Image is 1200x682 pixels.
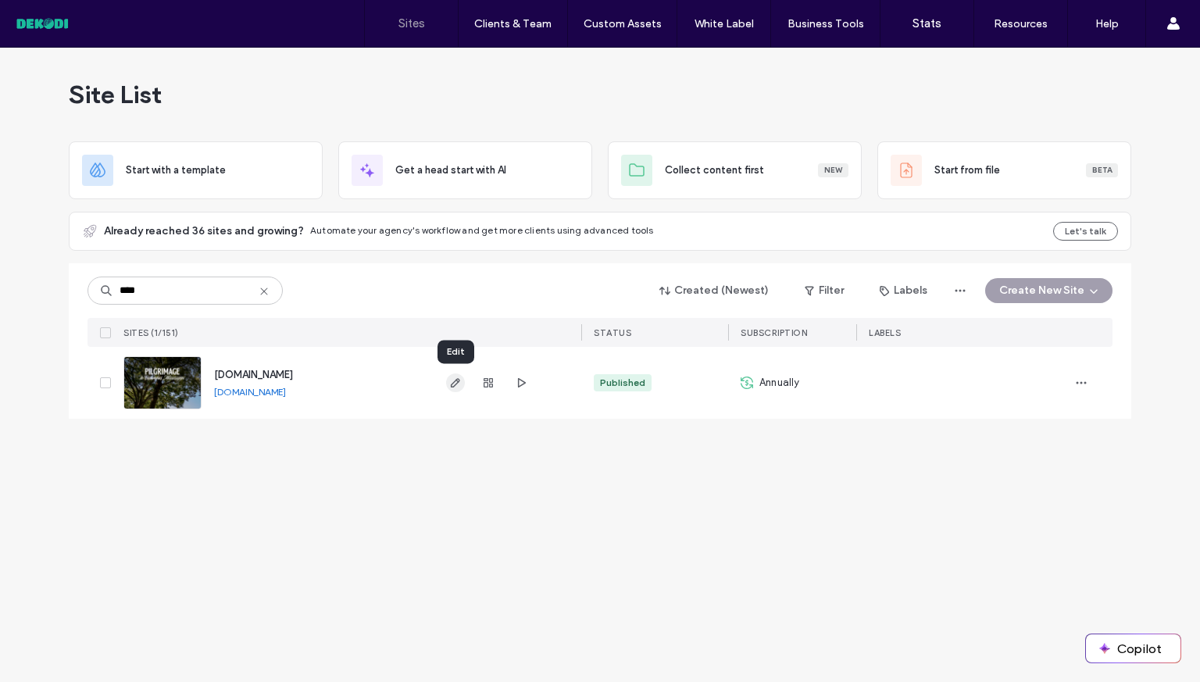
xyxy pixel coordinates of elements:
[877,141,1131,199] div: Start from fileBeta
[608,141,862,199] div: Collect content firstNew
[123,327,179,338] span: SITES (1/151)
[126,162,226,178] span: Start with a template
[741,327,807,338] span: SUBSCRIPTION
[214,369,293,380] a: [DOMAIN_NAME]
[1053,222,1118,241] button: Let's talk
[787,17,864,30] label: Business Tools
[1086,634,1180,662] button: Copilot
[35,11,67,25] span: Help
[474,17,552,30] label: Clients & Team
[789,278,859,303] button: Filter
[818,163,848,177] div: New
[338,141,592,199] div: Get a head start with AI
[934,162,1000,178] span: Start from file
[646,278,783,303] button: Created (Newest)
[214,386,286,398] a: [DOMAIN_NAME]
[1095,17,1119,30] label: Help
[695,17,754,30] label: White Label
[69,79,162,110] span: Site List
[69,141,323,199] div: Start with a template
[866,278,941,303] button: Labels
[395,162,506,178] span: Get a head start with AI
[759,375,800,391] span: Annually
[584,17,662,30] label: Custom Assets
[912,16,941,30] label: Stats
[869,327,901,338] span: LABELS
[437,340,474,363] div: Edit
[600,376,645,390] div: Published
[594,327,631,338] span: STATUS
[398,16,425,30] label: Sites
[985,278,1112,303] button: Create New Site
[104,223,304,239] span: Already reached 36 sites and growing?
[994,17,1048,30] label: Resources
[665,162,764,178] span: Collect content first
[1086,163,1118,177] div: Beta
[310,224,654,236] span: Automate your agency's workflow and get more clients using advanced tools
